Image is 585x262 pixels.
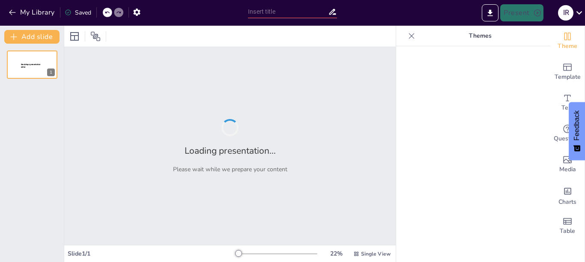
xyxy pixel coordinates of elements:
button: Feedback - Show survey [569,102,585,160]
span: Sendsteps presentation editor [21,63,41,68]
span: Position [90,31,101,42]
div: 1 [47,68,55,76]
div: Saved [65,9,91,17]
span: Feedback [573,110,581,140]
button: Present [500,4,543,21]
div: I R [558,5,573,21]
input: Insert title [248,6,328,18]
div: Layout [68,30,81,43]
button: Cannot delete last slide [45,53,55,63]
button: I R [558,4,573,21]
button: My Library [6,6,58,19]
div: Slide 1 / 1 [68,250,235,258]
div: Add ready made slides [550,57,585,87]
span: Text [561,103,573,113]
span: Questions [554,134,582,143]
button: Export to PowerPoint [482,4,498,21]
span: Template [555,72,581,82]
div: Change the overall theme [550,26,585,57]
div: Add a table [550,211,585,241]
div: Add text boxes [550,87,585,118]
p: Please wait while we prepare your content [173,165,287,173]
span: Media [559,165,576,174]
span: Charts [558,197,576,207]
div: Add charts and graphs [550,180,585,211]
div: 1 [7,51,57,79]
div: Get real-time input from your audience [550,118,585,149]
h2: Loading presentation... [185,145,276,157]
button: Add slide [4,30,60,44]
button: Duplicate Slide [33,53,43,63]
span: Theme [558,42,577,51]
div: Add images, graphics, shapes or video [550,149,585,180]
span: Table [560,226,575,236]
p: Themes [418,26,542,46]
div: 22 % [326,250,346,258]
span: Single View [361,250,391,257]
